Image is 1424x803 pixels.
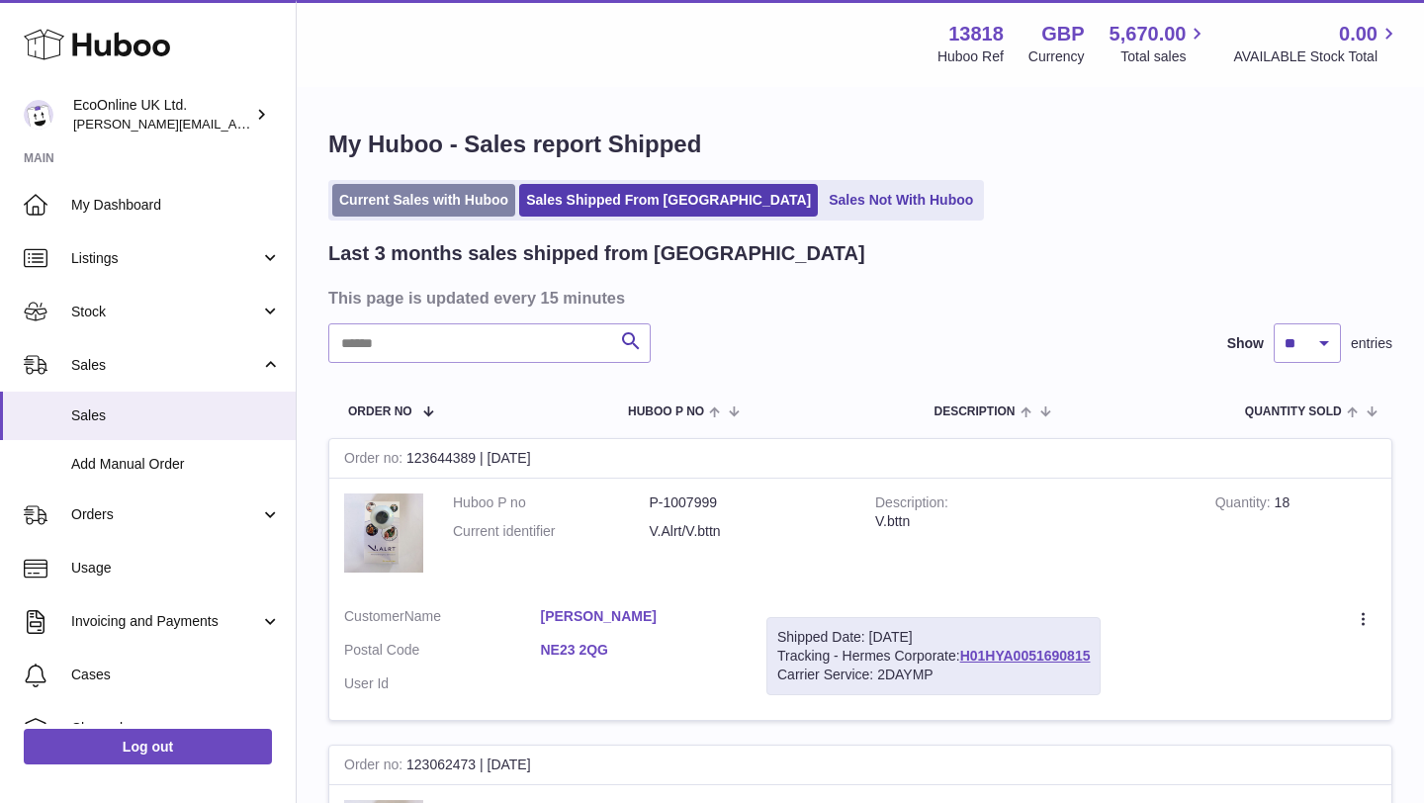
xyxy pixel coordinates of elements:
a: Log out [24,729,272,764]
span: Invoicing and Payments [71,612,260,631]
span: Sales [71,356,260,375]
span: Usage [71,559,281,578]
dd: P-1007999 [650,493,846,512]
span: Stock [71,303,260,321]
span: 5,670.00 [1110,21,1187,47]
h1: My Huboo - Sales report Shipped [328,129,1392,160]
strong: GBP [1041,21,1084,47]
a: Sales Shipped From [GEOGRAPHIC_DATA] [519,184,818,217]
td: 18 [1201,479,1391,592]
span: Channels [71,719,281,738]
div: Currency [1028,47,1085,66]
span: Order No [348,405,412,418]
div: Carrier Service: 2DAYMP [777,666,1090,684]
dt: Current identifier [453,522,650,541]
span: Huboo P no [628,405,704,418]
div: Tracking - Hermes Corporate: [766,617,1101,695]
span: [PERSON_NAME][EMAIL_ADDRESS][PERSON_NAME][DOMAIN_NAME] [73,116,502,132]
div: 123062473 | [DATE] [329,746,1391,785]
a: [PERSON_NAME] [541,607,738,626]
strong: Description [875,494,948,515]
dt: Name [344,607,541,631]
span: Add Manual Order [71,455,281,474]
span: Cases [71,666,281,684]
div: Shipped Date: [DATE] [777,628,1090,647]
span: Total sales [1120,47,1208,66]
span: My Dashboard [71,196,281,215]
strong: Order no [344,450,406,471]
strong: Quantity [1215,494,1275,515]
h2: Last 3 months sales shipped from [GEOGRAPHIC_DATA] [328,240,865,267]
a: 5,670.00 Total sales [1110,21,1209,66]
a: Sales Not With Huboo [822,184,980,217]
img: 1724762684.jpg [344,493,423,573]
dd: V.Alrt/V.bttn [650,522,846,541]
strong: 13818 [948,21,1004,47]
a: NE23 2QG [541,641,738,660]
dt: User Id [344,674,541,693]
dt: Postal Code [344,641,541,665]
h3: This page is updated every 15 minutes [328,287,1387,309]
div: Huboo Ref [937,47,1004,66]
span: entries [1351,334,1392,353]
span: 0.00 [1339,21,1378,47]
div: V.bttn [875,512,1186,531]
div: EcoOnline UK Ltd. [73,96,251,134]
dt: Huboo P no [453,493,650,512]
a: Current Sales with Huboo [332,184,515,217]
span: Sales [71,406,281,425]
strong: Order no [344,757,406,777]
span: Customer [344,608,404,624]
span: Orders [71,505,260,524]
a: 0.00 AVAILABLE Stock Total [1233,21,1400,66]
a: H01HYA0051690815 [960,648,1091,664]
img: alex.doherty@ecoonline.com [24,100,53,130]
span: Listings [71,249,260,268]
span: AVAILABLE Stock Total [1233,47,1400,66]
div: 123644389 | [DATE] [329,439,1391,479]
label: Show [1227,334,1264,353]
span: Quantity Sold [1245,405,1342,418]
span: Description [934,405,1015,418]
